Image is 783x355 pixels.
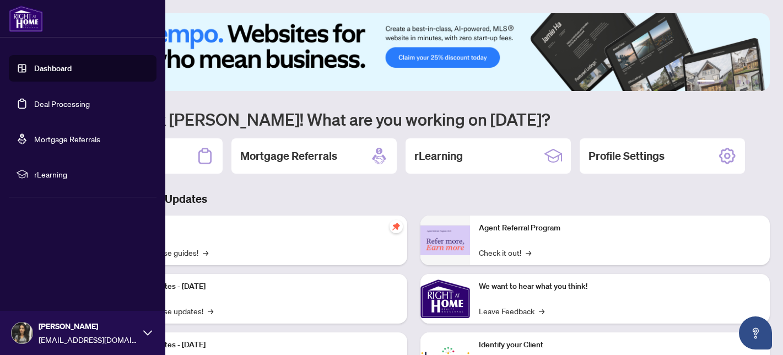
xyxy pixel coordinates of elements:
[57,191,770,207] h3: Brokerage & Industry Updates
[588,148,665,164] h2: Profile Settings
[240,148,337,164] h2: Mortgage Referrals
[390,220,403,233] span: pushpin
[754,80,759,84] button: 6
[34,168,149,180] span: rLearning
[479,222,762,234] p: Agent Referral Program
[57,109,770,130] h1: Welcome back [PERSON_NAME]! What are you working on [DATE]?
[737,80,741,84] button: 4
[34,63,72,73] a: Dashboard
[116,339,398,351] p: Platform Updates - [DATE]
[414,148,463,164] h2: rLearning
[57,13,770,91] img: Slide 0
[526,246,531,259] span: →
[719,80,723,84] button: 2
[739,316,772,349] button: Open asap
[539,305,544,317] span: →
[728,80,732,84] button: 3
[116,281,398,293] p: Platform Updates - [DATE]
[12,322,33,343] img: Profile Icon
[39,334,138,346] span: [EMAIL_ADDRESS][DOMAIN_NAME]
[479,281,762,293] p: We want to hear what you think!
[208,305,213,317] span: →
[116,222,398,234] p: Self-Help
[420,274,470,324] img: We want to hear what you think!
[746,80,750,84] button: 5
[203,246,208,259] span: →
[479,305,544,317] a: Leave Feedback→
[34,134,100,144] a: Mortgage Referrals
[9,6,43,32] img: logo
[479,339,762,351] p: Identify your Client
[697,80,715,84] button: 1
[39,320,138,332] span: [PERSON_NAME]
[420,225,470,256] img: Agent Referral Program
[479,246,531,259] a: Check it out!→
[34,99,90,109] a: Deal Processing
